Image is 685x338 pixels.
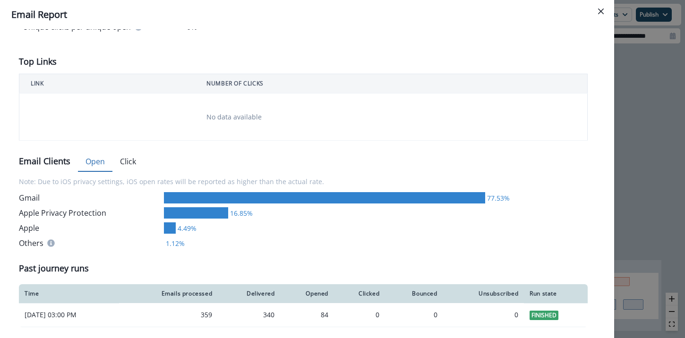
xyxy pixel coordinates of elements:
[449,310,519,320] div: 0
[195,74,587,93] th: NUMBER OF CLICKS
[340,310,379,320] div: 0
[223,310,274,320] div: 340
[19,222,160,234] div: Apple
[19,74,196,93] th: LINK
[391,310,437,320] div: 0
[176,223,197,233] div: 4.49%
[125,290,212,297] div: Emails processed
[223,290,274,297] div: Delivered
[449,290,519,297] div: Unsubscribed
[19,155,70,168] p: Email Clients
[25,310,113,320] p: [DATE] 03:00 PM
[391,290,437,297] div: Bounced
[593,4,608,19] button: Close
[19,237,160,249] div: Others
[19,55,57,68] p: Top Links
[25,290,113,297] div: Time
[78,152,112,172] button: Open
[286,290,328,297] div: Opened
[19,171,588,192] p: Note: Due to iOS privacy settings, iOS open rates will be reported as higher than the actual rate.
[19,262,89,275] p: Past journey runs
[530,290,582,297] div: Run state
[164,238,185,248] div: 1.12%
[340,290,379,297] div: Clicked
[286,310,328,320] div: 84
[19,207,160,219] div: Apple Privacy Protection
[125,310,212,320] div: 359
[485,193,510,203] div: 77.53%
[112,152,144,172] button: Click
[195,93,587,141] td: No data available
[530,311,558,320] span: Finished
[11,8,603,22] div: Email Report
[228,208,253,218] div: 16.85%
[19,192,160,203] div: Gmail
